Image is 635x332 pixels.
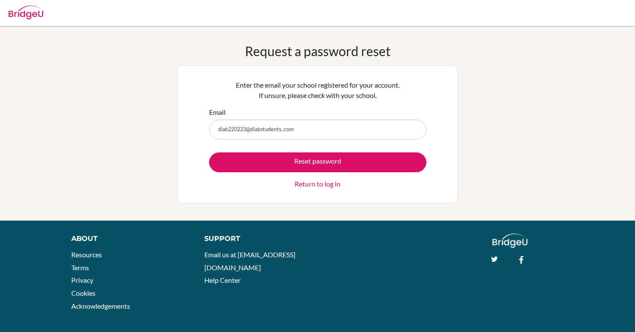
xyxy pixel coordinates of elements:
[71,289,95,297] a: Cookies
[71,250,102,259] a: Resources
[204,234,309,244] div: Support
[71,276,93,284] a: Privacy
[209,107,225,117] label: Email
[245,43,391,59] h1: Request a password reset
[71,263,89,272] a: Terms
[209,152,426,172] button: Reset password
[204,250,295,272] a: Email us at [EMAIL_ADDRESS][DOMAIN_NAME]
[9,6,43,19] img: Bridge-U
[71,234,185,244] div: About
[295,179,340,189] a: Return to log in
[71,302,130,310] a: Acknowledgements
[209,80,426,101] p: Enter the email your school registered for your account. If unsure, please check with your school.
[492,234,527,248] img: logo_white@2x-f4f0deed5e89b7ecb1c2cc34c3e3d731f90f0f143d5ea2071677605dd97b5244.png
[204,276,241,284] a: Help Center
